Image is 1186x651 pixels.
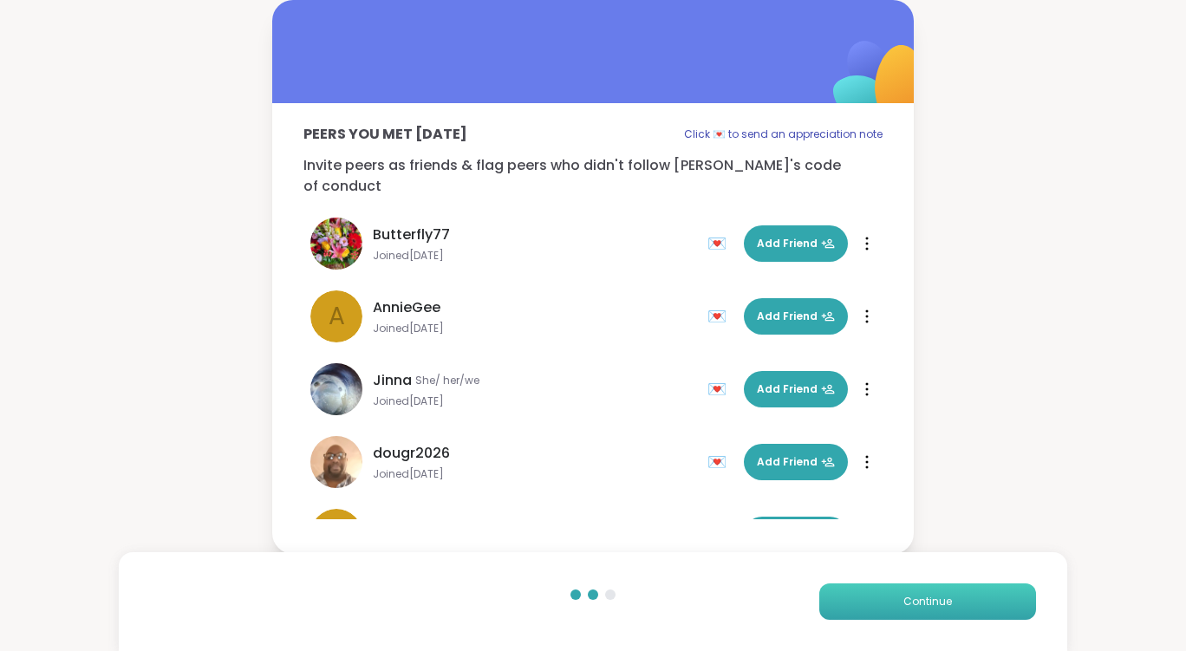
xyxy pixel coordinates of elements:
span: dougr2026 [373,443,450,464]
p: Peers you met [DATE] [303,124,467,145]
span: Joined [DATE] [373,249,697,263]
button: Add Friend [744,298,848,335]
p: Click 💌 to send an appreciation note [684,124,883,145]
div: 💌 [707,303,733,330]
img: dougr2026 [310,436,362,488]
button: Add Friend [744,444,848,480]
span: AnnieGee [373,297,440,318]
span: Joined [DATE] [373,467,697,481]
div: 💌 [707,375,733,403]
span: A [329,298,345,335]
span: Butterfly77 [373,225,450,245]
span: MarySK [373,516,425,537]
button: Add Friend [744,225,848,262]
button: Add Friend [744,517,848,553]
p: Invite peers as friends & flag peers who didn't follow [PERSON_NAME]'s code of conduct [303,155,883,197]
span: She/ her/we [415,374,479,387]
span: Add Friend [757,236,835,251]
img: Butterfly77 [310,218,362,270]
span: Joined [DATE] [373,394,697,408]
div: 💌 [707,230,733,257]
span: Joined [DATE] [373,322,697,335]
span: Add Friend [757,309,835,324]
span: Add Friend [757,381,835,397]
div: 💌 [707,448,733,476]
img: Jinna [310,363,362,415]
span: Add Friend [757,454,835,470]
span: Continue [903,594,952,609]
span: M [326,517,347,553]
button: Add Friend [744,371,848,407]
span: Jinna [373,370,412,391]
button: Continue [819,583,1036,620]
